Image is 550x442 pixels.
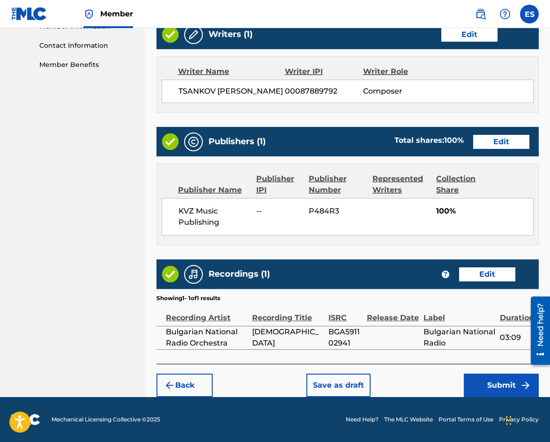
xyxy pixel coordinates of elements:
iframe: Resource Center [524,293,550,368]
span: BGA591102941 [328,326,362,349]
img: Recordings [188,269,199,280]
button: Submit [464,374,539,397]
p: Showing 1 - 1 of 1 results [156,294,220,302]
img: Valid [162,266,178,282]
div: Publisher Name [178,184,249,196]
div: Publisher IPI [256,173,302,196]
a: Privacy Policy [499,415,539,424]
span: [DEMOGRAPHIC_DATA] [252,326,324,349]
img: logo [11,414,40,425]
div: Total shares: [394,135,464,146]
div: User Menu [520,5,539,23]
img: MLC Logo [11,7,47,21]
span: Member [100,8,133,19]
button: Back [156,374,213,397]
a: Public Search [471,5,490,23]
div: Help [496,5,514,23]
span: Bulgarian National Radio [424,326,495,349]
button: Save as draft [306,374,371,397]
img: f7272a7cc735f4ea7f67.svg [520,380,531,391]
div: Represented Writers [372,173,429,196]
img: Top Rightsholder [83,8,95,20]
img: search [475,8,486,20]
div: Release Date [367,302,419,324]
span: P484R3 [309,206,365,217]
img: Publishers [188,136,199,147]
span: KVZ Music Publishing [178,206,249,228]
a: Member Benefits [39,60,134,70]
div: Recording Title [252,302,324,324]
a: Need Help? [346,415,379,424]
span: Bulgarian National Radio Orchestra [166,326,247,349]
div: Джаджи за чат [503,397,550,442]
span: TSANKOV [PERSON_NAME] [178,86,285,97]
div: Collection Share [436,173,490,196]
div: ISRC [328,302,362,324]
span: 00087889792 [285,86,363,97]
span: ? [442,271,449,278]
h5: Recordings (1) [208,269,270,280]
div: Duration [500,302,534,324]
span: 100 % [444,136,464,145]
img: 7ee5dd4eb1f8a8e3ef2f.svg [164,380,175,391]
a: Portal Terms of Use [439,415,493,424]
button: Edit [459,267,515,281]
div: Writer IPI [285,66,363,77]
img: Valid [162,26,178,43]
a: Contact Information [39,41,134,51]
h5: Writers (1) [208,29,253,40]
div: Label [424,302,495,324]
div: Writer Role [363,66,434,77]
img: Writers [188,29,199,40]
img: Valid [162,133,178,150]
h5: Publishers (1) [208,136,266,147]
div: Recording Artist [166,302,247,324]
button: Edit [473,135,529,149]
span: 03:09 [500,332,534,343]
img: help [499,8,511,20]
div: Плъзни [506,406,512,435]
div: Publisher Number [309,173,365,196]
iframe: Chat Widget [503,397,550,442]
span: Mechanical Licensing Collective © 2025 [52,415,160,424]
a: The MLC Website [384,415,433,424]
span: Composer [363,86,434,97]
span: 100% [436,206,533,217]
button: Edit [441,28,498,42]
div: Writer Name [178,66,285,77]
span: -- [256,206,302,217]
